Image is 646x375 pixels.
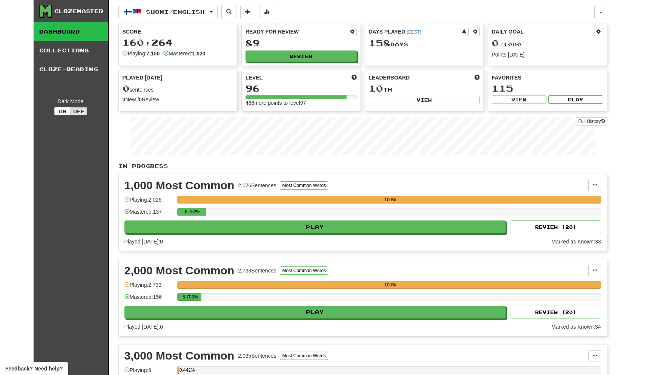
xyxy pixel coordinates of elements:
span: This week in points, UTC [474,74,480,81]
strong: 0 [139,96,142,103]
span: Open feedback widget [5,365,63,372]
button: Most Common Words [280,181,328,190]
div: Mastered: 137 [124,208,173,220]
a: Full History [576,117,607,126]
button: Off [71,107,87,115]
div: 115 [492,84,603,93]
div: 100% [180,281,601,289]
div: New / Review [123,96,234,103]
div: Playing: 2,733 [124,281,173,294]
button: On [54,107,71,115]
button: View [369,96,480,104]
div: Dark Mode [39,98,102,105]
div: Mastered: 156 [124,293,173,306]
div: Playing: [123,50,160,57]
button: Play [124,306,506,318]
span: / 1000 [492,41,522,47]
div: Points [DATE] [492,51,603,58]
strong: 0 [123,96,126,103]
button: Most Common Words [280,352,328,360]
div: 5.708% [180,293,201,301]
div: 2,035 Sentences [238,352,276,360]
div: Ready for Review [246,28,348,35]
a: Dashboard [34,22,108,41]
div: 89 [246,38,357,48]
span: 158 [369,38,390,48]
button: Add sentence to collection [240,5,255,19]
span: Level [246,74,262,81]
button: View [492,95,546,104]
div: 2,733 Sentences [238,267,276,274]
div: Marked as Known: 33 [551,238,601,245]
div: 2,000 Most Common [124,265,235,276]
span: 10 [369,83,383,93]
button: Search sentences [221,5,236,19]
div: 6.762% [180,208,206,216]
span: Score more points to level up [351,74,357,81]
strong: 1,020 [192,51,206,57]
div: sentences [123,84,234,93]
span: Played [DATE]: 0 [124,324,163,330]
div: Marked as Known: 34 [551,323,601,331]
a: Cloze-Reading [34,60,108,79]
button: Suomi/English [118,5,218,19]
div: 2,026 Sentences [238,182,276,189]
div: Days Played [369,28,460,35]
button: Review (20) [511,220,601,233]
p: In Progress [118,162,607,170]
div: Day s [369,38,480,48]
strong: 7,150 [146,51,160,57]
span: Played [DATE] [123,74,163,81]
div: Favorites [492,74,603,81]
div: Daily Goal [492,28,594,36]
a: (EEST) [407,29,421,35]
div: 1,000 Most Common [124,180,235,191]
button: Review (20) [511,306,601,318]
button: Review [246,51,357,62]
span: Suomi / English [146,9,205,15]
button: Most Common Words [280,266,328,275]
span: Played [DATE]: 0 [124,239,163,245]
div: 160,264 [123,38,234,47]
div: Clozemaster [54,8,103,15]
span: 0 [123,83,130,93]
div: Score [123,28,234,35]
div: 96 [246,84,357,93]
div: 3,000 Most Common [124,350,235,361]
span: Leaderboard [369,74,410,81]
div: Playing: 2,026 [124,196,173,208]
a: Collections [34,41,108,60]
span: 0 [492,38,499,48]
div: 100% [180,196,601,204]
div: Mastered: [163,50,205,57]
button: Play [548,95,603,104]
button: More stats [259,5,274,19]
div: 486 more points to level 97 [246,99,357,107]
div: th [369,84,480,93]
button: Play [124,220,506,233]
